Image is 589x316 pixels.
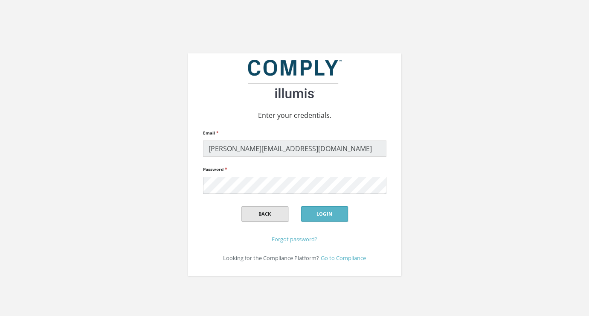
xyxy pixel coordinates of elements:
[241,206,288,222] button: Back
[272,235,317,243] a: Forgot password?
[194,110,395,120] p: Enter your credentials.
[301,206,348,222] button: Login
[203,164,227,175] label: Password
[223,254,319,262] small: Looking for the Compliance Platform?
[321,254,366,262] a: Go to Compliance
[203,127,218,139] label: Email
[248,60,342,98] img: illumis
